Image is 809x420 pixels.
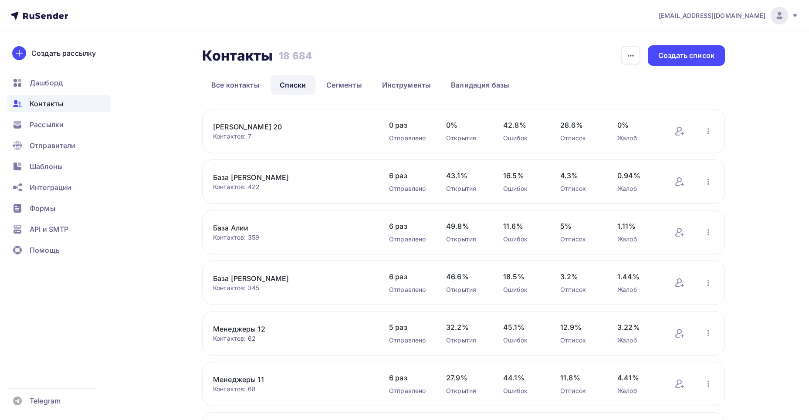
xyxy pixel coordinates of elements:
span: 18.5% [503,271,543,282]
span: Помощь [30,245,60,255]
div: Открытия [446,336,486,345]
div: Ошибок [503,134,543,142]
div: Контактов: 62 [213,334,372,343]
h3: 18 684 [279,50,312,62]
span: 46.6% [446,271,486,282]
a: База [PERSON_NAME] [213,172,361,183]
div: Отправлено [389,235,429,244]
div: Жалоб [617,386,657,395]
a: Менеджеры 12 [213,324,361,334]
span: 44.1% [503,373,543,383]
a: Рассылки [7,116,111,133]
div: Отправлено [389,184,429,193]
a: Контакты [7,95,111,112]
div: Создать рассылку [31,48,96,58]
div: Отписок [560,386,600,395]
div: Ошибок [503,386,543,395]
span: 4.3% [560,170,600,181]
a: Отправители [7,137,111,154]
div: Ошибок [503,184,543,193]
div: Открытия [446,386,486,395]
span: 5 раз [389,322,429,332]
span: 1.44% [617,271,657,282]
div: Жалоб [617,336,657,345]
span: 12.9% [560,322,600,332]
div: Отправлено [389,134,429,142]
h2: Контакты [202,47,273,64]
span: API и SMTP [30,224,68,234]
span: Рассылки [30,119,64,130]
span: 6 раз [389,170,429,181]
div: Отправлено [389,336,429,345]
span: 3.22% [617,322,657,332]
a: Списки [271,75,315,95]
a: Инструменты [373,75,440,95]
div: Жалоб [617,184,657,193]
span: 32.2% [446,322,486,332]
div: Жалоб [617,285,657,294]
div: Жалоб [617,235,657,244]
span: [EMAIL_ADDRESS][DOMAIN_NAME] [659,11,765,20]
div: Отправлено [389,285,429,294]
span: 1.11% [617,221,657,231]
span: 6 раз [389,271,429,282]
div: Открытия [446,134,486,142]
span: 0 раз [389,120,429,130]
a: [PERSON_NAME] 20 [213,122,361,132]
span: Дашборд [30,78,63,88]
div: Контактов: 68 [213,385,372,393]
span: 11.6% [503,221,543,231]
div: Отписок [560,285,600,294]
div: Контактов: 345 [213,284,372,292]
div: Ошибок [503,235,543,244]
div: Контактов: 422 [213,183,372,191]
a: База [PERSON_NAME] [213,273,361,284]
span: 0% [446,120,486,130]
div: Отписок [560,235,600,244]
div: Контактов: 359 [213,233,372,242]
span: 43.1% [446,170,486,181]
span: 49.8% [446,221,486,231]
span: 0% [617,120,657,130]
a: Валидация базы [442,75,518,95]
div: Контактов: 7 [213,132,372,141]
div: Открытия [446,184,486,193]
span: 27.9% [446,373,486,383]
a: Все контакты [202,75,269,95]
span: Отправители [30,140,76,151]
div: Создать список [658,51,714,61]
span: 6 раз [389,373,429,383]
span: 0.94% [617,170,657,181]
span: 45.1% [503,322,543,332]
div: Открытия [446,235,486,244]
a: Менеджеры 11 [213,374,361,385]
span: Контакты [30,98,63,109]
div: Ошибок [503,336,543,345]
span: 42.8% [503,120,543,130]
span: 6 раз [389,221,429,231]
span: 5% [560,221,600,231]
a: Сегменты [317,75,371,95]
span: Telegram [30,396,61,406]
div: Отписок [560,184,600,193]
a: Дашборд [7,74,111,91]
a: Шаблоны [7,158,111,175]
div: Отписок [560,134,600,142]
a: Формы [7,200,111,217]
div: Открытия [446,285,486,294]
div: Жалоб [617,134,657,142]
a: База Алии [213,223,361,233]
div: Отправлено [389,386,429,395]
span: 4.41% [617,373,657,383]
span: Шаблоны [30,161,63,172]
span: Формы [30,203,55,213]
span: Интеграции [30,182,71,193]
span: 3.2% [560,271,600,282]
span: 16.5% [503,170,543,181]
div: Отписок [560,336,600,345]
a: [EMAIL_ADDRESS][DOMAIN_NAME] [659,7,799,24]
span: 11.8% [560,373,600,383]
div: Ошибок [503,285,543,294]
span: 28.6% [560,120,600,130]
